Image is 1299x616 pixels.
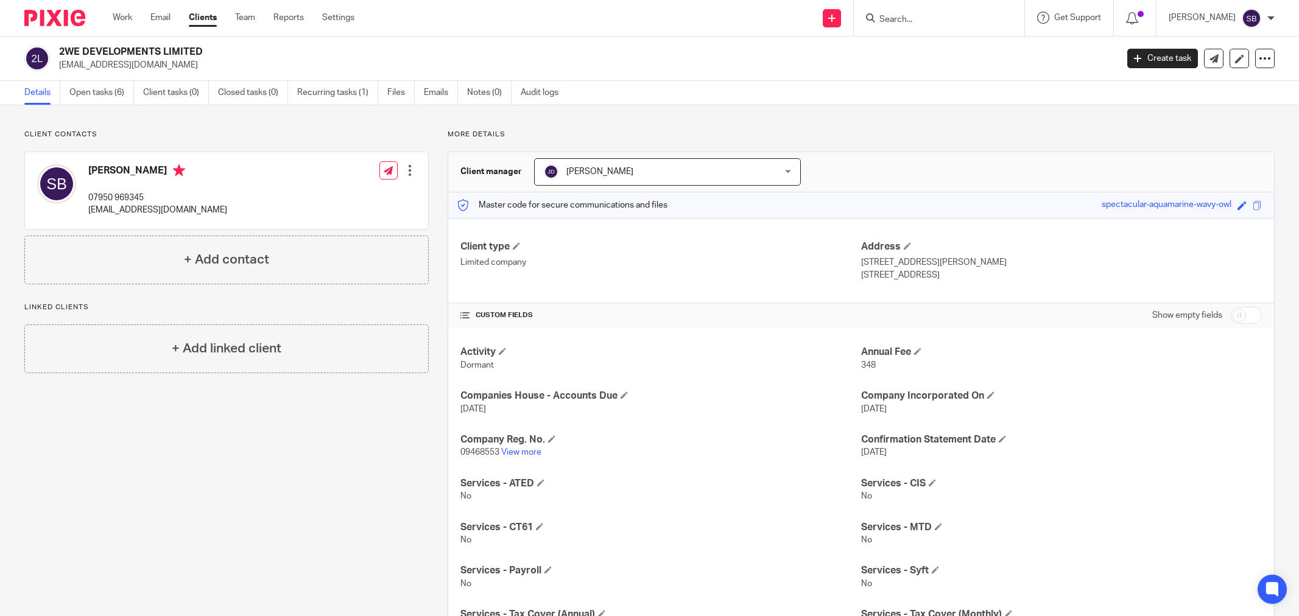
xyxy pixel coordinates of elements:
[297,81,378,105] a: Recurring tasks (1)
[184,250,269,269] h4: + Add contact
[861,492,872,500] span: No
[878,15,988,26] input: Search
[861,448,887,457] span: [DATE]
[1102,198,1231,212] div: spectacular-aquamarine-wavy-owl
[521,81,568,105] a: Audit logs
[1152,309,1222,321] label: Show empty fields
[69,81,134,105] a: Open tasks (6)
[88,164,227,180] h4: [PERSON_NAME]
[861,346,1262,359] h4: Annual Fee
[59,59,1109,71] p: [EMAIL_ADDRESS][DOMAIN_NAME]
[861,405,887,413] span: [DATE]
[1169,12,1236,24] p: [PERSON_NAME]
[460,256,861,268] p: Limited company
[467,81,512,105] a: Notes (0)
[544,164,558,179] img: svg%3E
[861,477,1262,490] h4: Services - CIS
[566,167,633,176] span: [PERSON_NAME]
[861,433,1262,446] h4: Confirmation Statement Date
[88,192,227,204] p: 07950 969345
[59,46,899,58] h2: 2WE DEVELOPMENTS LIMITED
[861,256,1262,268] p: [STREET_ADDRESS][PERSON_NAME]
[861,579,872,588] span: No
[460,240,861,253] h4: Client type
[1242,9,1261,28] img: svg%3E
[460,310,861,320] h4: CUSTOM FIELDS
[460,361,494,369] span: Dormant
[460,492,471,500] span: No
[88,204,227,216] p: [EMAIL_ADDRESS][DOMAIN_NAME]
[460,579,471,588] span: No
[861,240,1262,253] h4: Address
[861,361,876,369] span: 348
[24,46,50,71] img: svg%3E
[460,166,522,178] h3: Client manager
[273,12,304,24] a: Reports
[448,130,1275,139] p: More details
[460,390,861,402] h4: Companies House - Accounts Due
[322,12,354,24] a: Settings
[460,564,861,577] h4: Services - Payroll
[460,448,499,457] span: 09468553
[424,81,458,105] a: Emails
[460,477,861,490] h4: Services - ATED
[861,521,1262,534] h4: Services - MTD
[218,81,288,105] a: Closed tasks (0)
[235,12,255,24] a: Team
[501,448,541,457] a: View more
[387,81,415,105] a: Files
[172,339,281,358] h4: + Add linked client
[143,81,209,105] a: Client tasks (0)
[37,164,76,203] img: svg%3E
[460,405,486,413] span: [DATE]
[460,433,861,446] h4: Company Reg. No.
[457,199,667,211] p: Master code for secure communications and files
[460,521,861,534] h4: Services - CT61
[460,346,861,359] h4: Activity
[861,390,1262,402] h4: Company Incorporated On
[24,81,60,105] a: Details
[24,10,85,26] img: Pixie
[1127,49,1198,68] a: Create task
[150,12,171,24] a: Email
[861,269,1262,281] p: [STREET_ADDRESS]
[460,536,471,544] span: No
[24,303,429,312] p: Linked clients
[861,564,1262,577] h4: Services - Syft
[189,12,217,24] a: Clients
[113,12,132,24] a: Work
[24,130,429,139] p: Client contacts
[173,164,185,177] i: Primary
[861,536,872,544] span: No
[1054,13,1101,22] span: Get Support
